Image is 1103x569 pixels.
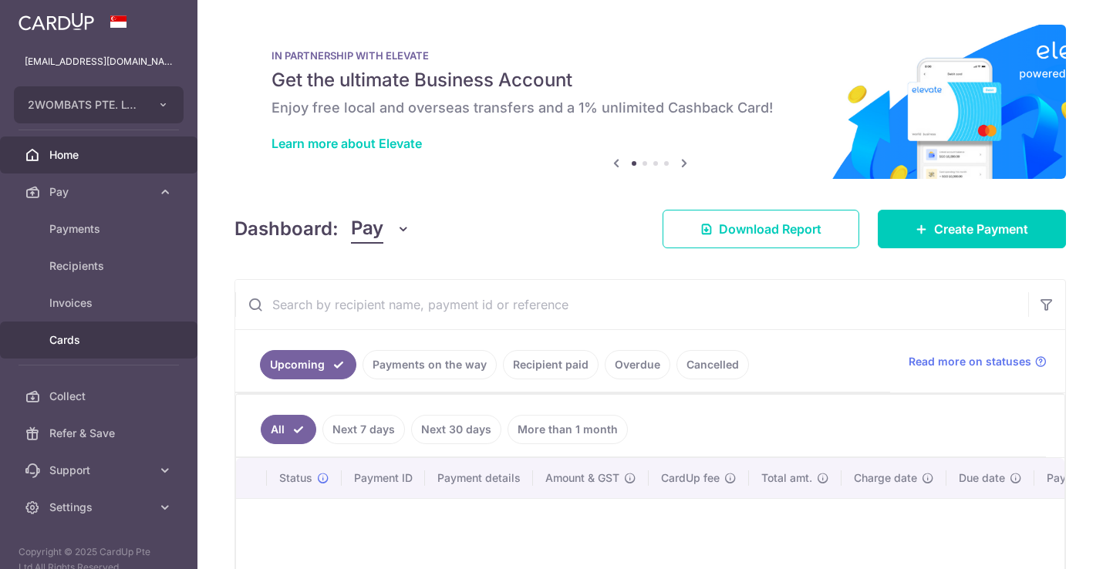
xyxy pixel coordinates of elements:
img: CardUp [19,12,94,31]
span: Read more on statuses [909,354,1031,369]
a: Payments on the way [363,350,497,379]
p: IN PARTNERSHIP WITH ELEVATE [272,49,1029,62]
span: Charge date [854,470,917,486]
a: Recipient paid [503,350,599,379]
a: All [261,415,316,444]
input: Search by recipient name, payment id or reference [235,280,1028,329]
a: Cancelled [676,350,749,379]
span: Cards [49,332,151,348]
a: Read more on statuses [909,354,1047,369]
h6: Enjoy free local and overseas transfers and a 1% unlimited Cashback Card! [272,99,1029,117]
a: Next 30 days [411,415,501,444]
button: Pay [351,214,410,244]
a: Next 7 days [322,415,405,444]
span: Download Report [719,220,821,238]
span: Create Payment [934,220,1028,238]
a: Upcoming [260,350,356,379]
span: Pay [351,214,383,244]
h4: Dashboard: [234,215,339,243]
span: Due date [959,470,1005,486]
p: [EMAIL_ADDRESS][DOMAIN_NAME] [25,54,173,69]
span: Refer & Save [49,426,151,441]
span: Recipients [49,258,151,274]
span: Pay [49,184,151,200]
a: Overdue [605,350,670,379]
a: Learn more about Elevate [272,136,422,151]
span: Settings [49,500,151,515]
a: Download Report [663,210,859,248]
span: Invoices [49,295,151,311]
a: More than 1 month [508,415,628,444]
span: Amount & GST [545,470,619,486]
span: Payments [49,221,151,237]
th: Payment details [425,458,533,498]
img: Renovation banner [234,25,1066,179]
span: Support [49,463,151,478]
a: Create Payment [878,210,1066,248]
th: Payment ID [342,458,425,498]
span: Total amt. [761,470,812,486]
button: 2WOMBATS PTE. LTD. [14,86,184,123]
span: Home [49,147,151,163]
span: CardUp fee [661,470,720,486]
span: Status [279,470,312,486]
h5: Get the ultimate Business Account [272,68,1029,93]
span: Collect [49,389,151,404]
span: 2WOMBATS PTE. LTD. [28,97,142,113]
